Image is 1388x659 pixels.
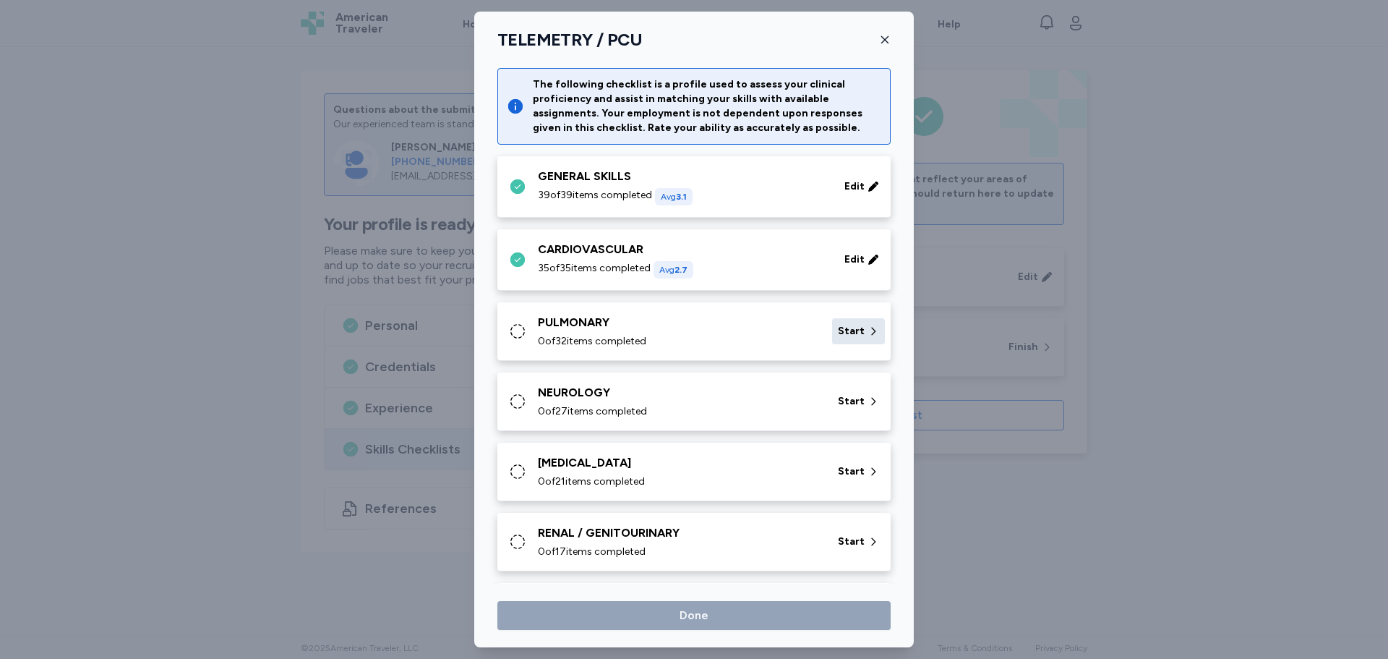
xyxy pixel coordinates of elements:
[497,156,891,218] div: GENERAL SKILLS39of39items completedAvg3.1Edit
[680,607,708,624] span: Done
[538,384,821,401] div: NEUROLOGY
[538,404,647,419] span: 0 of 27 items completed
[538,545,646,559] span: 0 of 17 items completed
[533,77,881,135] div: The following checklist is a profile used to assess your clinical proficiency and assist in match...
[659,265,687,275] span: Avg
[674,265,687,275] span: 2.7
[538,168,827,185] div: GENERAL SKILLS
[844,252,865,267] span: Edit
[838,535,865,549] span: Start
[497,302,891,361] div: PULMONARY0of32items completedStart
[497,229,891,291] div: CARDIOVASCULAR35of35items completedAvg2.7Edit
[538,475,645,489] span: 0 of 21 items completed
[538,261,651,276] span: 35 of 35 items completed
[838,464,865,479] span: Start
[538,334,646,349] span: 0 of 32 items completed
[497,601,891,630] button: Done
[661,192,687,202] span: Avg
[676,192,687,202] span: 3.1
[538,524,821,542] div: RENAL / GENITOURINARY
[497,443,891,501] div: [MEDICAL_DATA]0of21items completedStart
[538,314,821,331] div: PULMONARY
[538,241,827,258] div: CARDIOVASCULAR
[538,188,652,203] span: 39 of 39 items completed
[838,324,865,339] span: Start
[538,454,821,472] div: [MEDICAL_DATA]
[497,513,891,571] div: RENAL / GENITOURINARY0of17items completedStart
[497,583,891,642] div: GYNECOLOGY0of5items completedStart
[838,394,865,409] span: Start
[497,373,891,431] div: NEUROLOGY0of27items completedStart
[497,29,642,51] h1: TELEMETRY / PCU
[844,179,865,194] span: Edit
